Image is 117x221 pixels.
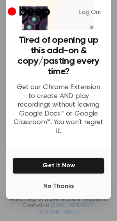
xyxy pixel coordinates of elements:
button: Get It Now [12,158,105,174]
a: Log Out [71,3,109,22]
a: Beep [8,5,52,20]
h3: Tired of opening up this add-on & copy/pasting every time? [12,35,105,77]
button: No Thanks [12,179,105,194]
p: Get our Chrome Extension to create AND play recordings without leaving Google Docs™ or Google Cla... [12,83,105,136]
